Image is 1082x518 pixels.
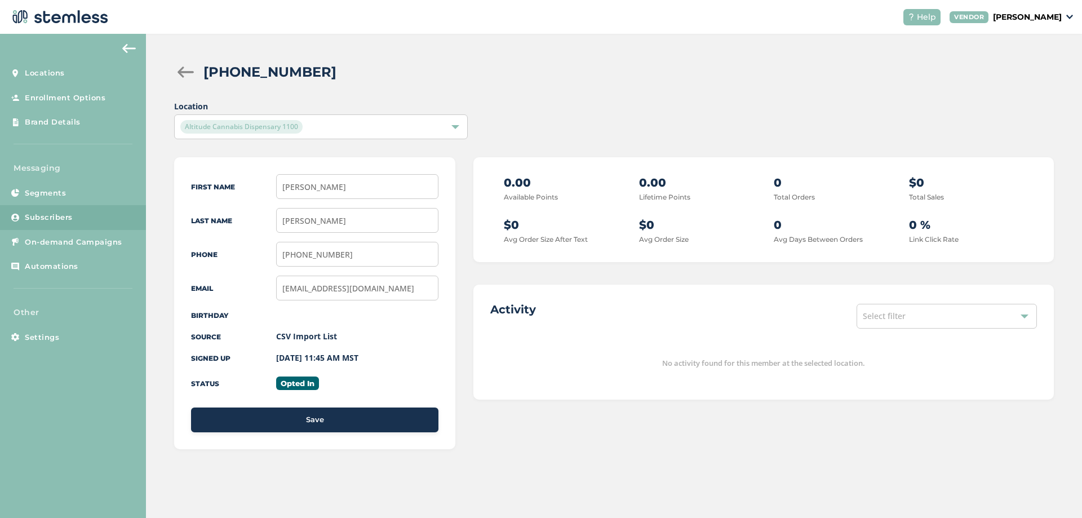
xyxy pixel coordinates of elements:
span: Settings [25,332,59,343]
label: Last Name [191,216,232,225]
label: Avg Days Between Orders [774,235,863,243]
span: Enrollment Options [25,92,105,104]
span: Help [917,11,936,23]
label: Location [174,100,467,112]
label: First Name [191,183,235,191]
label: Total Sales [909,193,944,201]
label: Source [191,333,221,341]
p: [PERSON_NAME] [993,11,1062,23]
p: $0 [504,216,618,233]
label: Status [191,379,219,388]
label: Available Points [504,193,558,201]
span: Segments [25,188,66,199]
img: logo-dark-0685b13c.svg [9,6,108,28]
iframe: Chat Widget [1026,464,1082,518]
label: Total Orders [774,193,815,201]
p: 0.00 [504,174,618,191]
label: CSV Import List [276,331,337,342]
img: icon_down-arrow-small-66adaf34.svg [1066,15,1073,19]
img: icon-arrow-back-accent-c549486e.svg [122,44,136,53]
label: Birthday [191,311,228,320]
div: No activity found for this member at the selected location. [490,331,1037,383]
label: Avg Order Size [639,235,689,243]
span: Subscribers [25,212,73,223]
p: 0.00 [639,174,753,191]
label: Link Click Rate [909,235,959,243]
p: 0 % [909,216,1023,233]
span: On-demand Campaigns [25,237,122,248]
h2: [PHONE_NUMBER] [203,62,336,82]
span: Locations [25,68,65,79]
span: Automations [25,261,78,272]
label: Signed up [191,354,230,362]
button: Save [191,408,438,432]
h2: Activity [490,302,536,317]
p: $0 [909,174,1023,191]
p: 0 [774,174,888,191]
span: Select filter [863,311,906,321]
p: 0 [774,216,888,233]
span: Altitude Cannabis Dispensary 1100 [180,120,303,134]
label: Phone [191,250,218,259]
p: $0 [639,216,753,233]
div: VENDOR [950,11,988,23]
span: Brand Details [25,117,81,128]
label: Email [191,284,213,293]
label: Lifetime Points [639,193,690,201]
label: [DATE] 11:45 AM MST [276,352,358,363]
label: Avg Order Size After Text [504,235,588,243]
label: Opted In [276,377,319,390]
img: icon-help-white-03924b79.svg [908,14,915,20]
span: Save [306,414,324,426]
